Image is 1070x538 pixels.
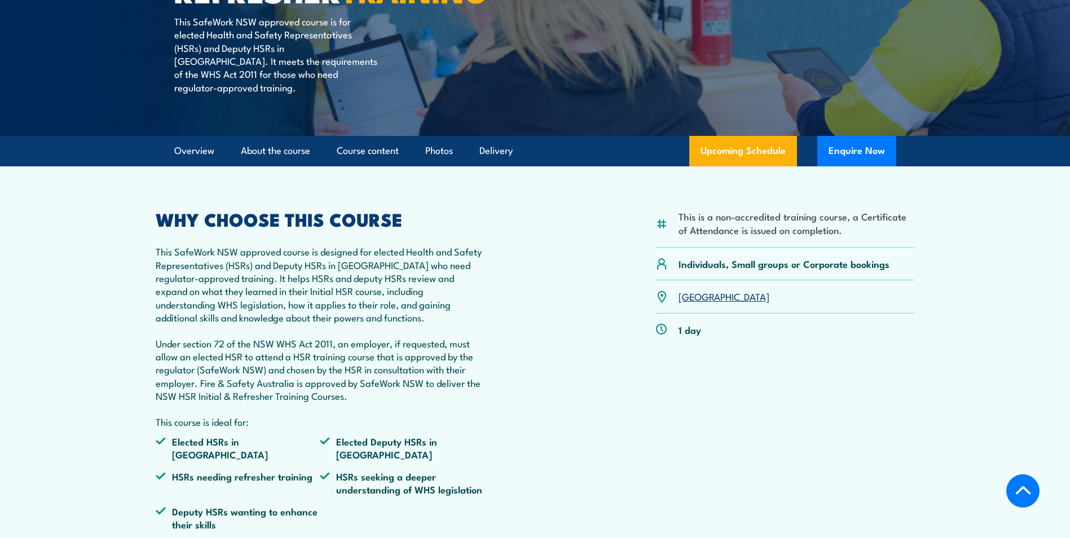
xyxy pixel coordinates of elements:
p: 1 day [679,323,701,336]
p: This course is ideal for: [156,415,485,428]
a: Upcoming Schedule [689,136,797,166]
li: Deputy HSRs wanting to enhance their skills [156,505,320,531]
li: Elected Deputy HSRs in [GEOGRAPHIC_DATA] [320,435,485,461]
li: HSRs needing refresher training [156,470,320,496]
a: Course content [337,136,399,166]
p: Individuals, Small groups or Corporate bookings [679,257,890,270]
li: Elected HSRs in [GEOGRAPHIC_DATA] [156,435,320,461]
li: This is a non-accredited training course, a Certificate of Attendance is issued on completion. [679,210,915,236]
button: Enquire Now [817,136,896,166]
p: This SafeWork NSW approved course is for elected Health and Safety Representatives (HSRs) and Dep... [174,15,380,94]
a: [GEOGRAPHIC_DATA] [679,289,769,303]
h2: WHY CHOOSE THIS COURSE [156,211,485,227]
a: Photos [425,136,453,166]
li: HSRs seeking a deeper understanding of WHS legislation [320,470,485,496]
p: This SafeWork NSW approved course is designed for elected Health and Safety Representatives (HSRs... [156,245,485,324]
p: Under section 72 of the NSW WHS Act 2011, an employer, if requested, must allow an elected HSR to... [156,337,485,403]
a: Overview [174,136,214,166]
a: About the course [241,136,310,166]
a: Delivery [479,136,513,166]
